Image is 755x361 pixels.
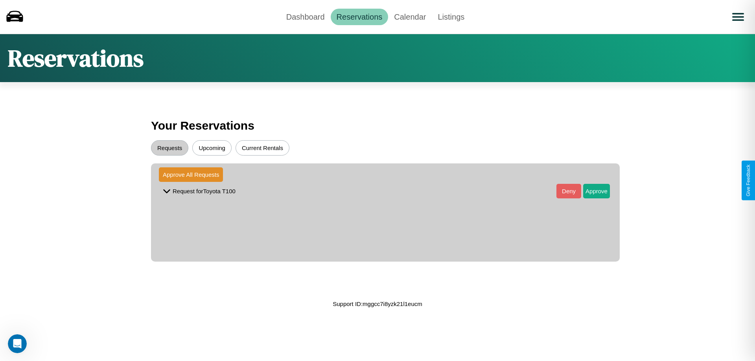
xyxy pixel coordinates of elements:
a: Calendar [388,9,432,25]
button: Approve All Requests [159,167,223,182]
div: Give Feedback [746,165,751,196]
button: Current Rentals [236,140,289,156]
button: Deny [556,184,581,198]
p: Support ID: mggcc7i8yzk21l1eucm [333,299,422,309]
button: Upcoming [192,140,232,156]
button: Requests [151,140,188,156]
p: Request for Toyota T100 [173,186,236,196]
iframe: Intercom live chat [8,334,27,353]
a: Reservations [331,9,389,25]
h1: Reservations [8,42,144,74]
button: Approve [583,184,610,198]
a: Listings [432,9,470,25]
h3: Your Reservations [151,115,604,136]
a: Dashboard [280,9,331,25]
button: Open menu [727,6,749,28]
